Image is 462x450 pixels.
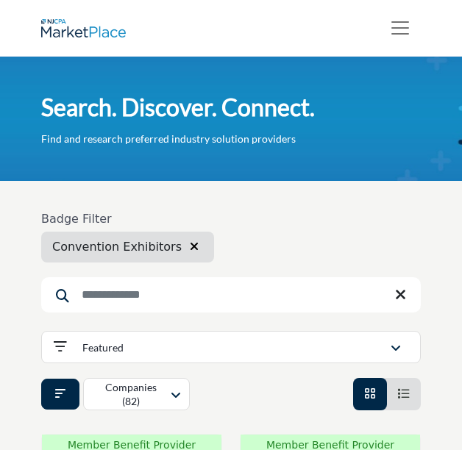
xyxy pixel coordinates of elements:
[52,238,182,256] span: Convention Exhibitors
[380,13,421,43] button: Toggle navigation
[41,92,315,123] h1: Search. Discover. Connect.
[387,378,421,410] li: List View
[41,132,296,146] p: Find and research preferred industry solution providers
[82,340,124,355] p: Featured
[353,378,387,410] li: Card View
[41,379,79,410] button: Filter categories
[41,331,421,363] button: Featured
[83,378,190,410] button: Companies (82)
[41,212,214,226] h6: Badge Filter
[41,19,133,37] img: Site Logo
[398,387,410,401] a: View List
[364,387,376,401] a: View Card
[41,277,421,312] input: Search Keyword
[96,380,167,409] p: Companies (82)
